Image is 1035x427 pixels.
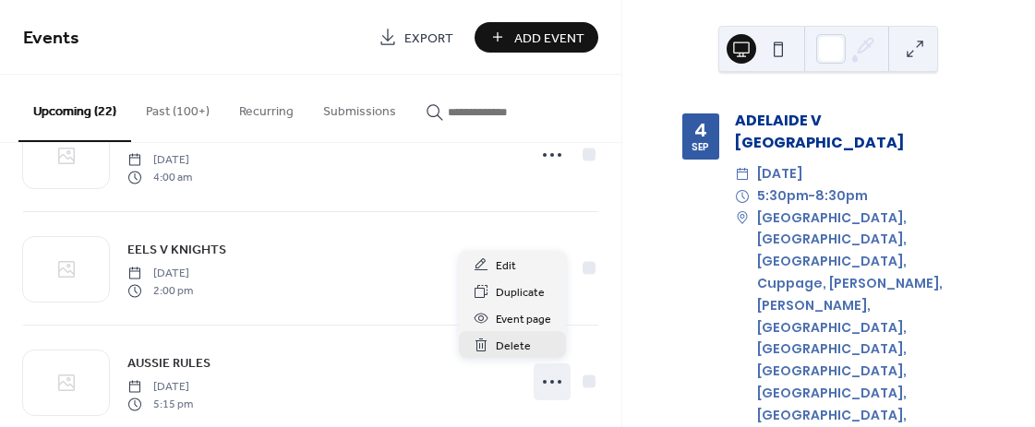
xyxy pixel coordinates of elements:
span: [DATE] [127,379,193,396]
button: Recurring [224,75,308,140]
div: ​ [735,163,750,185]
button: Add Event [475,22,598,53]
span: Delete [496,337,531,356]
button: Past (100+) [131,75,224,140]
button: Submissions [308,75,411,140]
span: 4:00 am [127,169,192,185]
span: AUSSIE RULES [127,354,211,374]
span: [DATE] [127,152,192,169]
span: [DATE] [757,163,802,185]
span: 8:30pm [815,185,868,208]
span: Edit [496,256,516,276]
span: 2:00 pm [127,282,193,299]
span: Event page [496,310,551,329]
div: ​ [735,208,750,230]
div: 4 [694,121,707,139]
span: 5:30pm [757,185,809,208]
span: 5:15 pm [127,396,193,412]
span: EELS V KNIGHTS [127,241,226,260]
div: ​ [735,185,750,208]
span: Add Event [514,29,584,48]
span: Duplicate [496,283,545,302]
a: AUSSIE RULES [127,352,211,374]
button: Upcoming (22) [18,75,131,142]
span: Events [23,20,79,56]
div: ADELAIDE V [GEOGRAPHIC_DATA] [735,110,975,154]
span: - [809,185,815,208]
div: Sep [692,143,709,152]
span: [DATE] [127,266,193,282]
span: Export [404,29,453,48]
a: EELS V KNIGHTS [127,239,226,260]
a: Export [365,22,467,53]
